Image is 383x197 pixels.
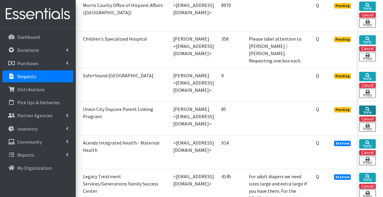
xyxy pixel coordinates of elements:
p: Purchases [17,60,38,66]
a: Partner Agencies [2,109,73,122]
a: Dashboard [2,31,73,43]
abbr: Quantity [316,106,319,112]
td: 358 [218,31,245,68]
abbr: Quantity [316,2,319,8]
p: Reports [17,152,34,158]
p: Partner Agencies [17,112,53,119]
abbr: Quantity [316,36,319,42]
button: Cancel [359,12,376,18]
button: Cancel [359,83,376,88]
td: Children's Specialized Hospital [79,31,170,68]
td: 914 [218,135,245,169]
a: View [359,139,376,149]
button: Cancel [359,46,376,51]
span: Started [334,174,351,180]
td: [PERSON_NAME] <[EMAIL_ADDRESS][DOMAIN_NAME]> [170,31,218,68]
td: Safe+Sound [GEOGRAPHIC_DATA] [79,68,170,102]
td: 9 [218,68,245,102]
a: View [359,2,376,11]
a: Print [359,88,376,98]
a: Inventory [2,123,73,135]
button: Cancel [359,184,376,189]
p: Donations [17,47,39,53]
a: Print [359,52,376,61]
a: View [359,72,376,81]
p: Requests [17,73,36,79]
abbr: Quantity [316,173,319,179]
a: View [359,173,376,182]
a: View [359,35,376,45]
td: Union City Daycare Parent Linking Program [79,102,170,135]
td: [PERSON_NAME] <[EMAIL_ADDRESS][DOMAIN_NAME]> [170,102,218,135]
a: Pick Ups & Deliveries [2,96,73,109]
a: Print [359,122,376,132]
abbr: Quantity [316,72,319,78]
td: 85 [218,102,245,135]
span: Pending [334,107,351,112]
p: Distributions [17,86,45,92]
span: Pending [334,37,351,42]
p: Community [17,139,42,145]
img: HumanEssentials [2,4,73,24]
span: Pending [334,73,351,79]
a: Community [2,136,73,148]
a: My Organization [2,162,73,174]
button: Cancel [359,116,376,122]
abbr: Quantity [316,140,319,146]
p: Pick Ups & Deliveries [17,99,60,105]
td: Acenda Integrated Health - Maternal Health [79,135,170,169]
td: <[EMAIL_ADDRESS][DOMAIN_NAME]> [170,135,218,169]
td: Please label attention to [PERSON_NAME] / [PERSON_NAME]. Requesting one box each. [245,31,312,68]
a: Purchases [2,57,73,69]
button: Cancel [359,150,376,155]
a: Reports [2,149,73,161]
p: Dashboard [17,34,40,40]
p: Inventory [17,126,38,132]
a: Print [359,156,376,165]
a: View [359,105,376,115]
td: [PERSON_NAME] <[EMAIL_ADDRESS][DOMAIN_NAME]> [170,68,218,102]
a: Print [359,18,376,28]
a: Requests [2,70,73,82]
p: My Organization [17,165,52,171]
a: Distributions [2,83,73,95]
span: Pending [334,3,351,8]
a: Donations [2,44,73,56]
span: Started [334,141,351,146]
